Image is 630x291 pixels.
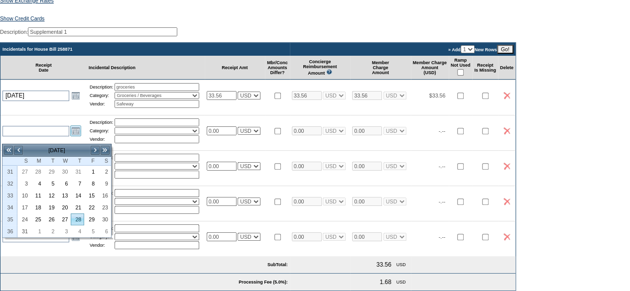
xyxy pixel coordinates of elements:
td: 33.56 [375,259,393,270]
a: 16 [98,190,111,201]
input: Go! [497,45,513,54]
td: Thursday, July 31, 2025 [71,166,84,178]
span: -.-- [439,198,446,204]
th: Friday [84,157,98,166]
a: Open the calendar popup. [70,125,81,136]
td: Category: [90,92,114,99]
td: Wednesday, September 03, 2025 [58,225,71,237]
td: Sunday, August 24, 2025 [17,213,31,225]
a: 15 [85,190,97,201]
a: 14 [71,190,84,201]
th: Saturday [98,157,111,166]
td: Vendor: [90,100,114,108]
a: 27 [58,214,71,225]
td: Wednesday, August 27, 2025 [58,213,71,225]
a: 20 [58,202,71,213]
td: Sunday, July 27, 2025 [17,166,31,178]
td: Incidental Description [87,56,205,80]
td: 1.68 [378,277,393,288]
td: Vendor: [90,241,114,249]
a: 24 [18,214,30,225]
a: 18 [31,202,44,213]
a: << [3,145,13,155]
td: Wednesday, July 30, 2025 [58,166,71,178]
a: 6 [98,226,111,237]
a: 26 [45,214,57,225]
a: > [90,145,100,155]
td: Vendor: [90,135,114,143]
a: 21 [71,202,84,213]
a: 9 [98,178,111,189]
a: 12 [45,190,57,201]
a: 4 [31,178,44,189]
th: 36 [2,225,17,237]
a: 31 [71,166,84,177]
a: 17 [18,202,30,213]
td: Description: [90,118,114,126]
td: Tuesday, August 05, 2025 [44,178,58,190]
a: 3 [58,226,71,237]
td: Concierge Reimbursement Amount [290,56,351,80]
td: Tuesday, July 29, 2025 [44,166,58,178]
th: Wednesday [58,157,71,166]
a: 28 [31,166,44,177]
a: 1 [31,226,44,237]
a: 29 [45,166,57,177]
span: -.-- [439,163,446,169]
td: Thursday, August 28, 2025 [71,213,84,225]
span: -.-- [439,128,446,134]
a: 30 [58,166,71,177]
a: 23 [98,202,111,213]
td: Wednesday, August 13, 2025 [58,190,71,201]
td: Tuesday, August 12, 2025 [44,190,58,201]
td: Monday, August 25, 2025 [31,213,44,225]
td: Friday, August 08, 2025 [84,178,98,190]
td: Friday, August 01, 2025 [84,166,98,178]
span: -.-- [439,234,446,240]
td: Sunday, August 03, 2025 [17,178,31,190]
td: USD [394,277,408,288]
a: 2 [98,166,111,177]
a: < [13,145,23,155]
td: Friday, August 22, 2025 [84,201,98,213]
td: Sunday, August 17, 2025 [17,201,31,213]
td: Description: [90,83,114,91]
td: Monday, August 18, 2025 [31,201,44,213]
img: questionMark_lightBlue.gif [326,69,332,75]
td: Friday, September 05, 2025 [84,225,98,237]
a: 13 [58,190,71,201]
td: Category: [90,127,114,134]
td: Thursday, September 04, 2025 [71,225,84,237]
img: icon_delete2.gif [504,127,510,134]
a: 31 [18,226,30,237]
a: 5 [45,178,57,189]
td: Saturday, August 30, 2025 [98,213,111,225]
td: Tuesday, August 26, 2025 [44,213,58,225]
td: USD [394,259,408,270]
td: Friday, August 29, 2025 [84,213,98,225]
th: Sunday [17,157,31,166]
td: » Add New Rows [290,43,515,56]
th: Tuesday [44,157,58,166]
td: Saturday, August 23, 2025 [98,201,111,213]
td: Delete [498,56,515,80]
th: 31 [2,166,17,178]
td: Member Charge Amount [350,56,411,80]
td: Mbr/Conc Amounts Differ? [265,56,290,80]
td: Monday, September 01, 2025 [31,225,44,237]
a: 22 [85,202,97,213]
td: Wednesday, August 20, 2025 [58,201,71,213]
td: Processing Fee (5.0%): [0,274,290,291]
td: Tuesday, August 19, 2025 [44,201,58,213]
a: >> [100,145,110,155]
th: 35 [2,213,17,225]
a: 29 [85,214,97,225]
td: SubTotal: [0,256,290,274]
a: 30 [98,214,111,225]
a: 28 [71,214,84,225]
td: Saturday, September 06, 2025 [98,225,111,237]
a: 27 [18,166,30,177]
img: icon_delete2.gif [504,163,510,170]
a: 3 [18,178,30,189]
a: 5 [85,226,97,237]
